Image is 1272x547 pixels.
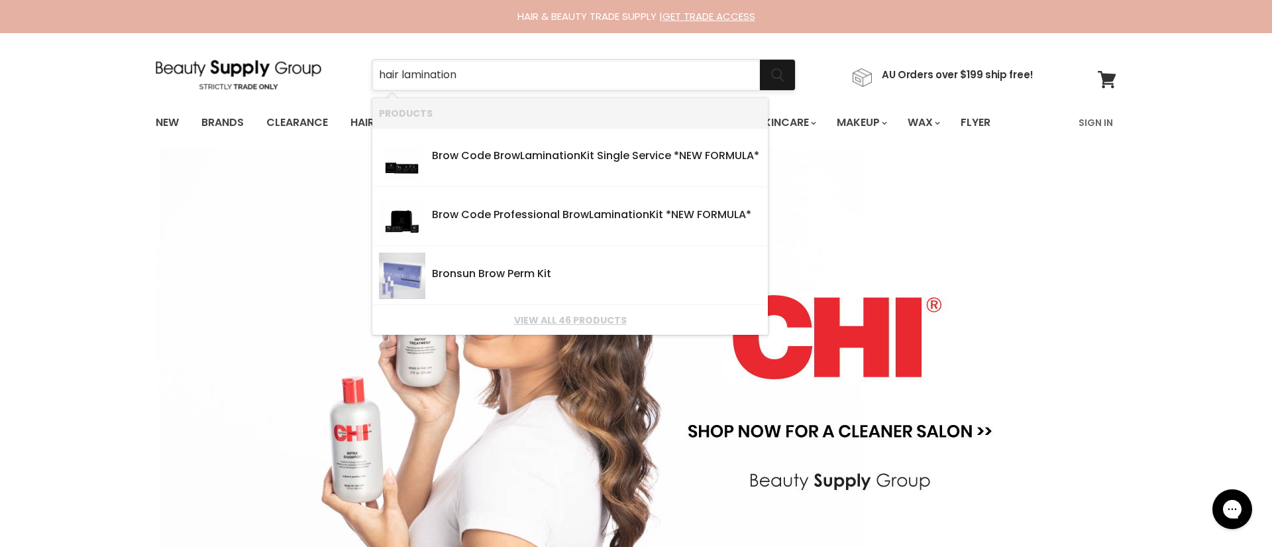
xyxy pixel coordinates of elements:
[662,9,755,23] a: GET TRADE ACCESS
[432,209,761,223] div: Brow Code Professional Brow Kit *NEW FORMULA*
[341,109,417,137] a: Haircare
[146,103,1035,142] ul: Main menu
[589,207,649,222] b: Lamination
[760,60,795,90] button: Search
[379,315,761,326] a: View all 46 products
[372,128,768,187] li: Products: Brow Code Brow Lamination Kit Single Service *NEW FORMULA*
[1206,485,1259,534] iframe: Gorgias live chat messenger
[379,135,425,181] img: brow-code_single-service-lamination-kit_01.webp
[146,109,189,137] a: New
[139,103,1133,142] nav: Main
[191,109,254,137] a: Brands
[747,109,824,137] a: Skincare
[898,109,948,137] a: Wax
[432,150,761,164] div: Brow Code Brow Kit Single Service *NEW FORMULA*
[372,98,768,128] li: Products
[256,109,338,137] a: Clearance
[372,305,768,335] li: View All
[372,59,796,91] form: Product
[372,246,768,305] li: Products: Bronsun Brow Perm Kit
[372,60,760,90] input: Search
[951,109,1000,137] a: Flyer
[379,194,425,240] img: brow-code_professional-lamination-kit_01.webp
[1071,109,1121,137] a: Sign In
[432,268,761,282] div: Bronsun Brow Perm Kit
[379,253,425,299] img: BRPS0001_1-scaled_200x.jpg
[520,148,580,163] b: Lamination
[827,109,895,137] a: Makeup
[372,187,768,246] li: Products: Brow Code Professional Brow Lamination Kit *NEW FORMULA*
[139,10,1133,23] div: HAIR & BEAUTY TRADE SUPPLY |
